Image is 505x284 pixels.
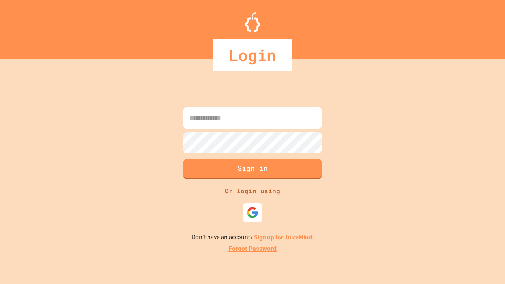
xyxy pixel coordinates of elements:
[245,12,260,32] img: Logo.svg
[472,252,497,276] iframe: chat widget
[183,159,322,179] button: Sign in
[191,232,314,242] p: Don't have an account?
[254,233,314,241] a: Sign up for JuiceMind.
[247,207,258,219] img: google-icon.svg
[221,186,284,196] div: Or login using
[213,39,292,71] div: Login
[440,218,497,252] iframe: chat widget
[228,244,277,254] a: Forgot Password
